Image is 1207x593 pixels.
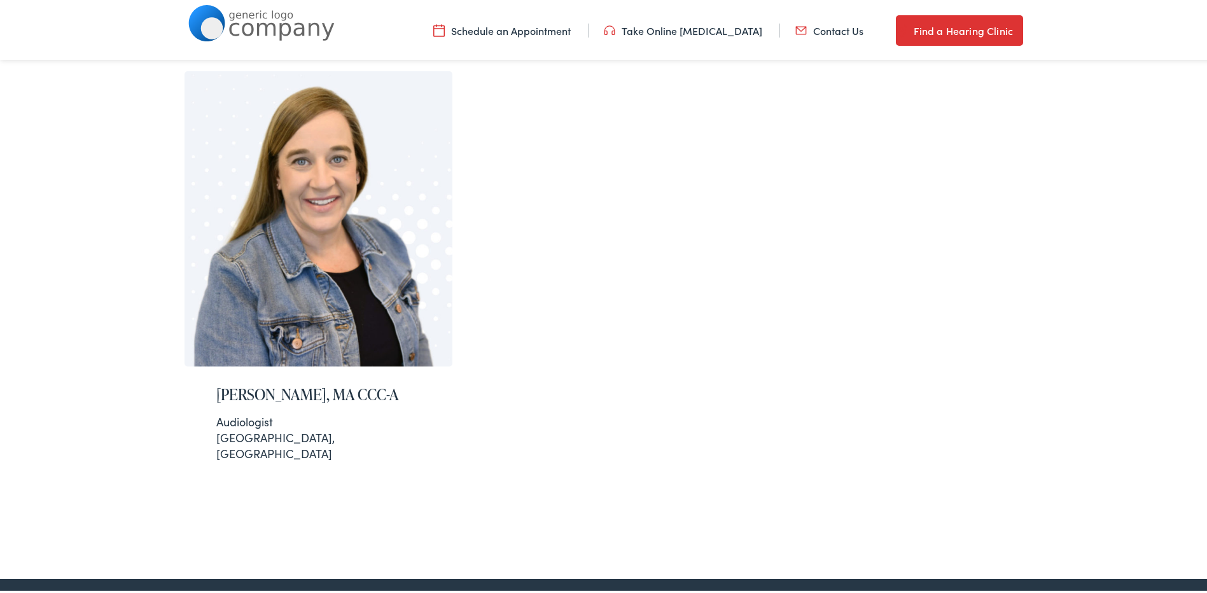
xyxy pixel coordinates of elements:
[795,21,863,35] a: Contact Us
[604,21,615,35] img: utility icon
[433,21,445,35] img: utility icon
[896,13,1023,43] a: Find a Hearing Clinic
[185,69,453,478] a: [PERSON_NAME], MA CCC-A Audiologist[GEOGRAPHIC_DATA], [GEOGRAPHIC_DATA]
[216,383,421,401] h2: [PERSON_NAME], MA CCC-A
[216,411,421,459] div: [GEOGRAPHIC_DATA], [GEOGRAPHIC_DATA]
[604,21,762,35] a: Take Online [MEDICAL_DATA]
[216,411,421,427] div: Audiologist
[896,20,907,36] img: utility icon
[433,21,571,35] a: Schedule an Appointment
[795,21,807,35] img: utility icon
